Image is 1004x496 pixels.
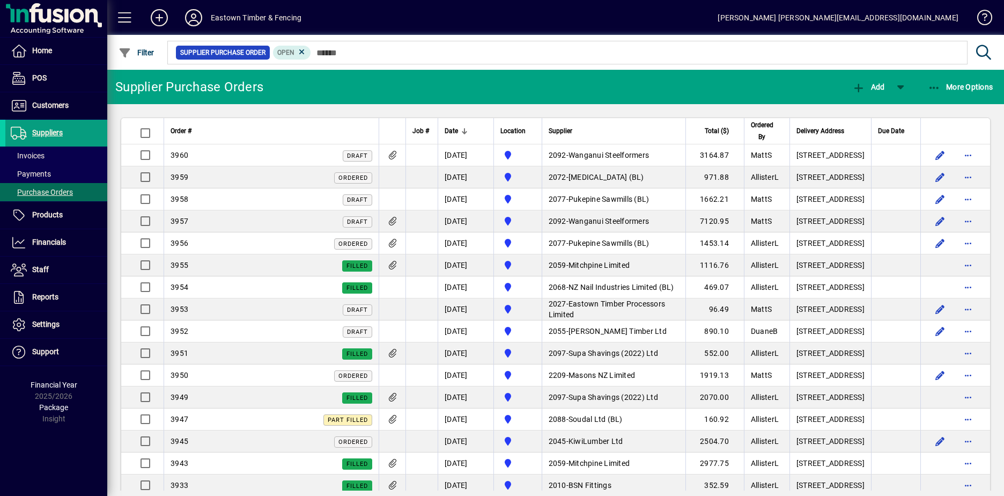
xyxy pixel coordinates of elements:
span: Support [32,347,59,356]
span: 3953 [171,305,188,313]
span: Holyoake St [500,281,535,294]
a: Invoices [5,147,107,165]
button: Edit [932,191,949,208]
span: Payments [11,170,51,178]
div: Due Date [878,125,914,137]
div: Ordered By [751,119,783,143]
span: Reports [32,293,58,301]
span: Holyoake St [500,215,535,228]
span: AllisterL [751,239,779,247]
td: [DATE] [438,320,493,342]
span: BSN Fittings [569,481,611,490]
td: - [542,254,685,276]
td: - [542,144,685,166]
span: Filled [346,351,368,358]
span: 2059 [549,459,566,468]
span: 2088 [549,415,566,424]
span: Order # [171,125,191,137]
span: Mitchpine Limited [569,261,630,269]
span: 3943 [171,459,188,468]
span: 2010 [549,481,566,490]
span: Draft [347,196,368,203]
td: [STREET_ADDRESS] [789,144,871,166]
span: More Options [928,83,993,91]
span: AllisterL [751,349,779,358]
span: Ordered [338,240,368,247]
span: 2077 [549,239,566,247]
td: - [542,232,685,254]
span: Holyoake St [500,413,535,426]
span: 3955 [171,261,188,269]
span: POS [32,74,47,82]
span: AllisterL [751,437,779,446]
button: Filter [116,43,157,62]
span: Filled [346,285,368,291]
a: Customers [5,92,107,119]
td: 96.49 [685,298,744,320]
button: Add [142,8,176,27]
span: 3954 [171,283,188,291]
span: Supa Shavings (2022) Ltd [569,349,658,358]
span: Wanganui Steelformers [569,217,649,225]
button: More options [959,455,977,472]
span: 3950 [171,371,188,380]
span: AllisterL [751,481,779,490]
td: [DATE] [438,144,493,166]
span: Ordered [338,373,368,380]
span: NZ Nail Industries Limited (BL) [569,283,674,291]
button: Add [850,77,887,97]
td: [DATE] [438,409,493,431]
a: Support [5,339,107,366]
button: More options [959,477,977,494]
td: [DATE] [438,364,493,386]
button: More options [959,235,977,252]
span: Open [277,49,294,56]
span: Due Date [878,125,904,137]
a: Reports [5,284,107,311]
span: 3958 [171,195,188,203]
button: More options [959,411,977,428]
td: [DATE] [438,298,493,320]
a: Knowledge Base [969,2,991,37]
td: [STREET_ADDRESS] [789,210,871,232]
span: DuaneB [751,327,778,335]
button: Profile [176,8,211,27]
div: Supplier [549,125,679,137]
span: Staff [32,265,49,274]
span: Invoices [11,151,45,160]
a: Home [5,38,107,64]
span: Home [32,46,52,55]
td: [STREET_ADDRESS] [789,254,871,276]
td: 7120.95 [685,210,744,232]
span: Supa Shavings (2022) Ltd [569,393,658,402]
button: Edit [932,433,949,450]
div: Total ($) [692,125,739,137]
a: Settings [5,311,107,338]
span: AllisterL [751,459,779,468]
button: More options [959,345,977,362]
span: Financials [32,238,66,246]
td: [DATE] [438,431,493,453]
span: Draft [347,329,368,335]
span: Package [39,403,68,412]
td: - [542,298,685,320]
td: [STREET_ADDRESS] [789,453,871,475]
button: More options [959,147,977,164]
button: Edit [932,301,949,318]
span: Supplier Purchase Order [180,47,265,58]
button: More options [959,191,977,208]
span: 2045 [549,437,566,446]
span: [MEDICAL_DATA] (BL) [569,173,644,181]
td: [DATE] [438,188,493,210]
span: AllisterL [751,393,779,402]
span: Holyoake St [500,325,535,338]
span: Mitchpine Limited [569,459,630,468]
span: 3933 [171,481,188,490]
div: Order # [171,125,372,137]
td: - [542,453,685,475]
td: 2070.00 [685,386,744,409]
td: [STREET_ADDRESS] [789,166,871,188]
span: AllisterL [751,261,779,269]
div: Location [500,125,535,137]
span: Pukepine Sawmills (BL) [569,195,649,203]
